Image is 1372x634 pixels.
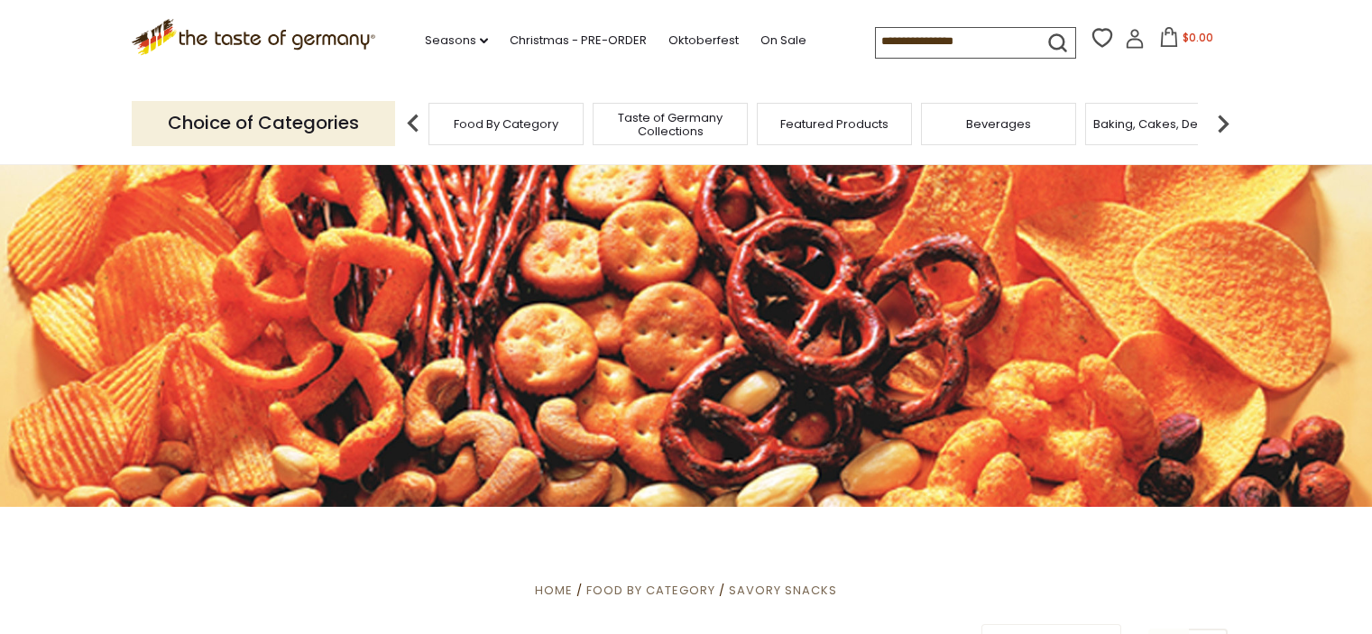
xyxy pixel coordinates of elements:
[1093,117,1233,131] a: Baking, Cakes, Desserts
[132,101,395,145] p: Choice of Categories
[1148,27,1225,54] button: $0.00
[668,31,739,51] a: Oktoberfest
[598,111,742,138] a: Taste of Germany Collections
[760,31,806,51] a: On Sale
[454,117,558,131] a: Food By Category
[729,582,837,599] a: Savory Snacks
[586,582,715,599] a: Food By Category
[425,31,488,51] a: Seasons
[1183,30,1213,45] span: $0.00
[966,117,1031,131] a: Beverages
[1205,106,1241,142] img: next arrow
[510,31,647,51] a: Christmas - PRE-ORDER
[780,117,889,131] a: Featured Products
[395,106,431,142] img: previous arrow
[535,582,573,599] a: Home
